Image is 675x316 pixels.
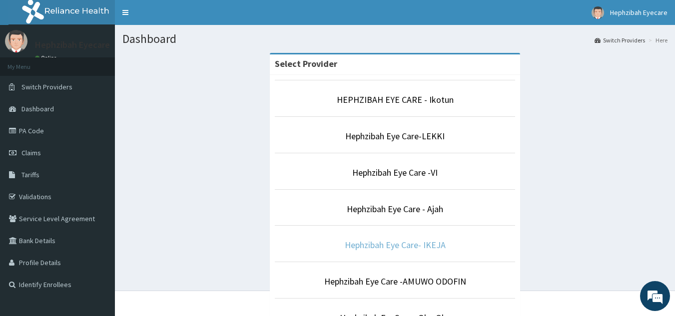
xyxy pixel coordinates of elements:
[5,210,190,245] textarea: Type your message and hit 'Enter'
[52,56,168,69] div: Chat with us now
[646,36,668,44] li: Here
[21,170,39,179] span: Tariffs
[275,58,337,69] strong: Select Provider
[21,82,72,91] span: Switch Providers
[324,276,466,287] a: Hephzibah Eye Care -AMUWO ODOFIN
[164,5,188,29] div: Minimize live chat window
[347,203,443,215] a: Hephzibah Eye Care - Ajah
[5,30,27,52] img: User Image
[35,40,110,49] p: Hephzibah Eyecare
[35,54,59,61] a: Online
[18,50,40,75] img: d_794563401_company_1708531726252_794563401
[352,167,438,178] a: Hephzibah Eye Care -VI
[122,32,668,45] h1: Dashboard
[595,36,645,44] a: Switch Providers
[345,130,445,142] a: Hephzibah Eye Care-LEKKI
[592,6,604,19] img: User Image
[337,94,454,105] a: HEPHZIBAH EYE CARE - Ikotun
[21,148,41,157] span: Claims
[58,94,138,195] span: We're online!
[345,239,446,251] a: Hephzibah Eye Care- IKEJA
[21,104,54,113] span: Dashboard
[610,8,668,17] span: Hephzibah Eyecare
